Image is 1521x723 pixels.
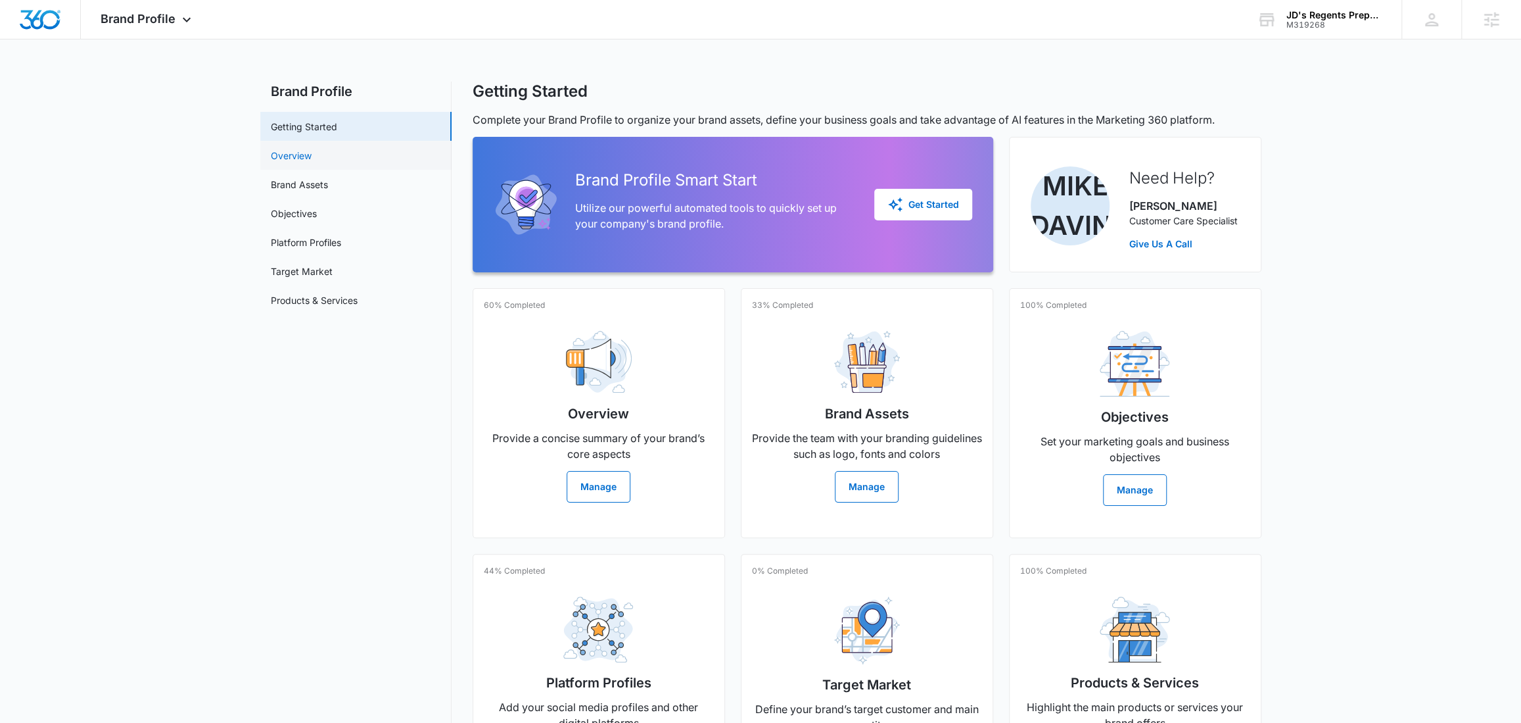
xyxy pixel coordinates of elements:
p: [PERSON_NAME] [1129,198,1238,214]
p: 60% Completed [484,299,545,311]
h2: Objectives [1101,407,1169,427]
img: Mike Davin [1031,166,1110,245]
p: Provide the team with your branding guidelines such as logo, fonts and colors [752,430,982,462]
a: Target Market [271,264,333,278]
p: 100% Completed [1020,565,1087,577]
p: Complete your Brand Profile to organize your brand assets, define your business goals and take ad... [473,112,1261,128]
h2: Products & Services [1071,673,1199,693]
a: Objectives [271,207,317,220]
h2: Brand Profile [260,82,452,101]
button: Manage [1103,474,1167,506]
div: account name [1286,10,1382,20]
p: Utilize our powerful automated tools to quickly set up your company's brand profile. [575,200,853,232]
h1: Getting Started [473,82,588,101]
a: Overview [271,149,312,162]
a: 60% CompletedOverviewProvide a concise summary of your brand’s core aspectsManage [473,288,725,538]
a: Give Us A Call [1129,237,1238,251]
h2: Target Market [822,675,911,695]
a: Products & Services [271,293,358,307]
span: Brand Profile [101,12,175,26]
a: Brand Assets [271,178,328,191]
p: Provide a concise summary of your brand’s core aspects [484,430,714,462]
p: Customer Care Specialist [1129,214,1238,228]
div: account id [1286,20,1382,30]
h2: Overview [568,404,629,424]
a: Platform Profiles [271,236,341,249]
p: 0% Completed [752,565,808,577]
a: 100% CompletedObjectivesSet your marketing goals and business objectivesManage [1009,288,1261,538]
p: Set your marketing goals and business objectives [1020,434,1250,465]
p: 33% Completed [752,299,813,311]
button: Manage [567,471,630,503]
h2: Brand Assets [825,404,909,424]
a: 33% CompletedBrand AssetsProvide the team with your branding guidelines such as logo, fonts and c... [741,288,993,538]
a: Getting Started [271,120,337,134]
h2: Brand Profile Smart Start [575,168,853,192]
div: Get Started [887,197,959,212]
p: 100% Completed [1020,299,1087,311]
button: Get Started [874,189,972,220]
h2: Need Help? [1129,166,1238,190]
p: 44% Completed [484,565,545,577]
button: Manage [835,471,899,503]
h2: Platform Profiles [546,673,651,693]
